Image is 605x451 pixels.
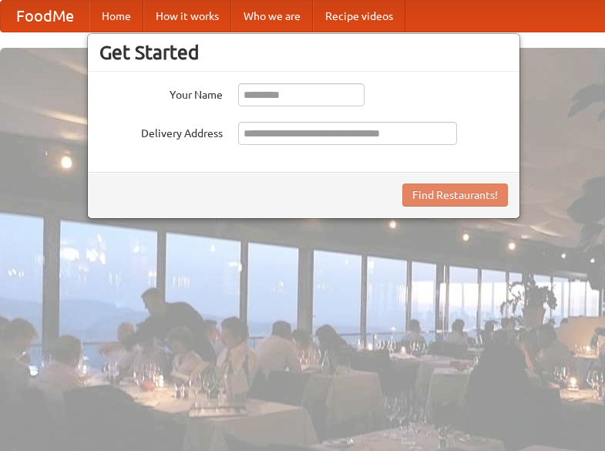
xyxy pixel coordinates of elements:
[1,1,89,32] a: FoodMe
[99,122,223,141] label: Delivery Address
[89,1,143,32] a: Home
[99,41,508,64] h3: Get Started
[99,83,223,103] label: Your Name
[143,1,231,32] a: How it works
[231,1,313,32] a: Who we are
[313,1,405,32] a: Recipe videos
[402,183,508,207] button: Find Restaurants!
